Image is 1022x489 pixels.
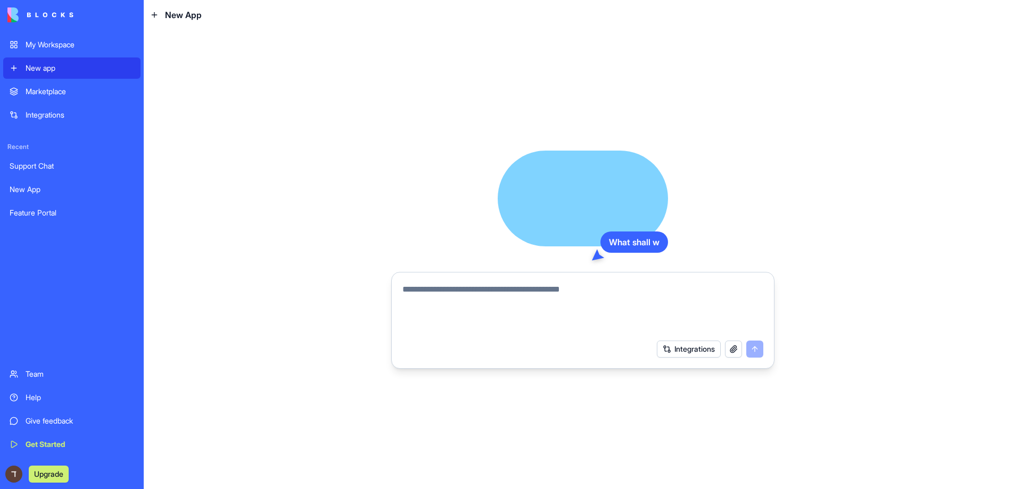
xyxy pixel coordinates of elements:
div: Support Chat [10,161,134,171]
div: What shall w [600,231,668,253]
a: Marketplace [3,81,141,102]
a: Support Chat [3,155,141,177]
div: Team [26,369,134,379]
a: Upgrade [29,468,69,479]
a: Integrations [3,104,141,126]
div: My Workspace [26,39,134,50]
div: New App [10,184,134,195]
a: Feature Portal [3,202,141,223]
a: My Workspace [3,34,141,55]
div: Help [26,392,134,403]
a: New app [3,57,141,79]
div: Feature Portal [10,208,134,218]
button: Upgrade [29,466,69,483]
button: Integrations [657,341,721,358]
div: Integrations [26,110,134,120]
a: New App [3,179,141,200]
div: Give feedback [26,416,134,426]
a: Give feedback [3,410,141,432]
a: Get Started [3,434,141,455]
div: Marketplace [26,86,134,97]
img: logo [7,7,73,22]
a: Team [3,363,141,385]
img: ACg8ocK6-HCFhYZYZXS4j9vxc9fvCo-snIC4PGomg_KXjjGNFaHNxw=s96-c [5,466,22,483]
span: New App [165,9,202,21]
span: Recent [3,143,141,151]
div: New app [26,63,134,73]
div: Get Started [26,439,134,450]
a: Help [3,387,141,408]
